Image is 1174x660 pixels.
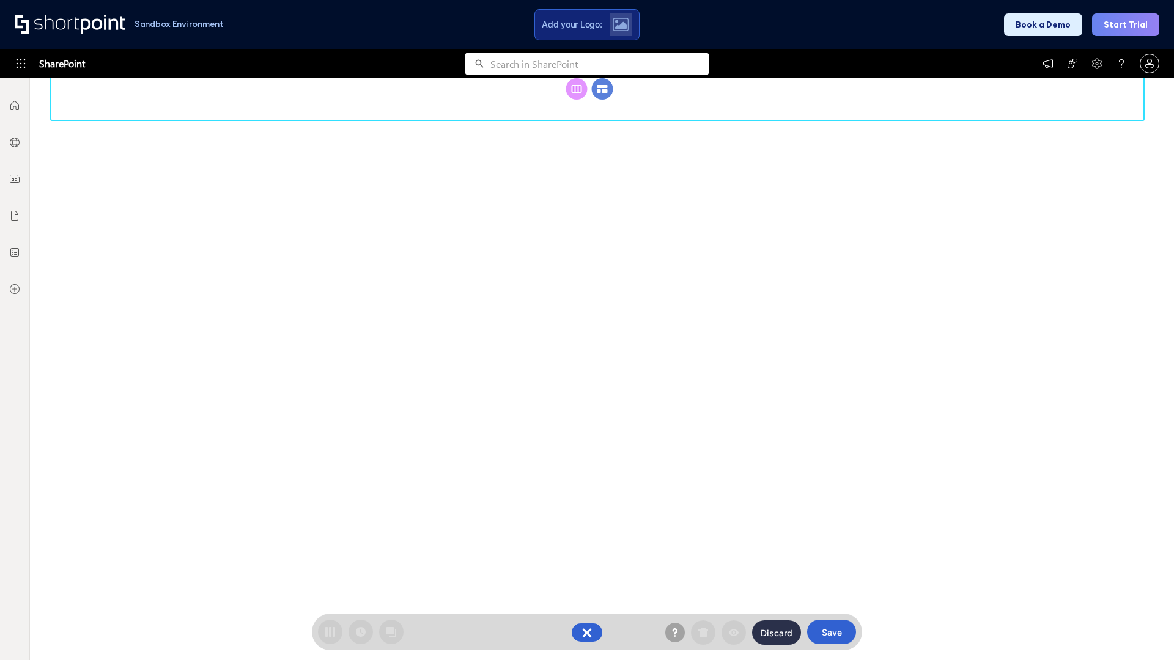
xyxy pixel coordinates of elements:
span: Add your Logo: [542,19,602,30]
img: Upload logo [613,18,629,31]
iframe: Chat Widget [1113,601,1174,660]
button: Book a Demo [1004,13,1082,36]
input: Search in SharePoint [490,53,709,75]
button: Save [807,620,856,644]
span: SharePoint [39,49,85,78]
h1: Sandbox Environment [135,21,224,28]
button: Discard [752,620,801,645]
button: Start Trial [1092,13,1159,36]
